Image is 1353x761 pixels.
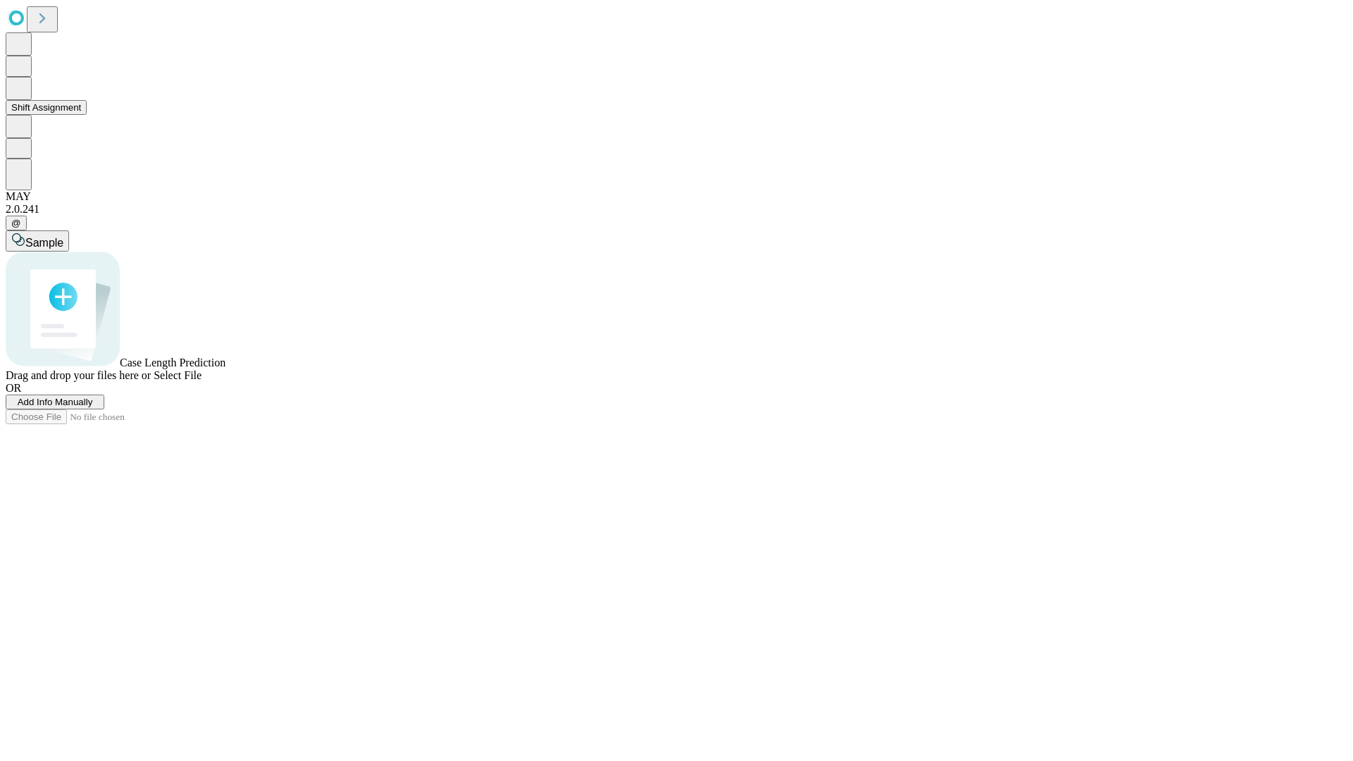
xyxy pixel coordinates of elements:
[6,190,1347,203] div: MAY
[154,369,202,381] span: Select File
[6,203,1347,216] div: 2.0.241
[11,218,21,228] span: @
[120,357,225,369] span: Case Length Prediction
[6,100,87,115] button: Shift Assignment
[18,397,93,407] span: Add Info Manually
[6,382,21,394] span: OR
[6,395,104,409] button: Add Info Manually
[6,230,69,252] button: Sample
[25,237,63,249] span: Sample
[6,369,151,381] span: Drag and drop your files here or
[6,216,27,230] button: @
